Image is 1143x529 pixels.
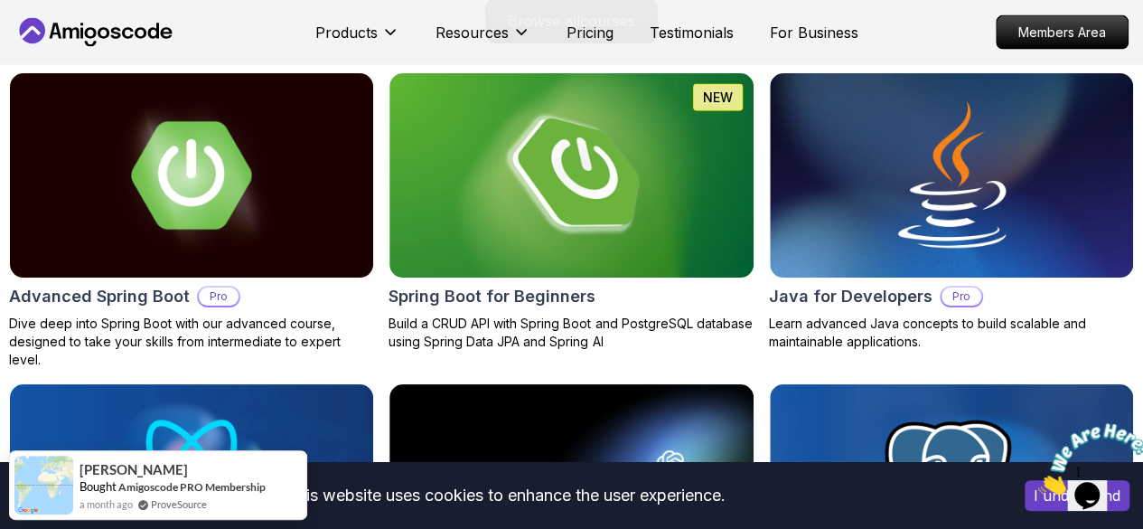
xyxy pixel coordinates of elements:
a: Advanced Spring Boot cardAdvanced Spring BootProDive deep into Spring Boot with our advanced cour... [9,72,374,368]
a: ProveSource [151,496,207,512]
h2: Java for Developers [769,284,932,309]
p: Pro [942,288,981,306]
button: Resources [436,22,530,58]
div: This website uses cookies to enhance the user experience. [14,476,998,515]
a: Spring Boot for Beginners cardNEWSpring Boot for BeginnersBuild a CRUD API with Spring Boot and P... [389,72,754,350]
p: NEW [703,89,733,107]
a: For Business [770,22,858,43]
a: Java for Developers cardJava for DevelopersProLearn advanced Java concepts to build scalable and ... [769,72,1134,350]
img: Chat attention grabber [7,7,119,79]
h2: Spring Boot for Beginners [389,284,595,309]
img: provesource social proof notification image [14,456,73,515]
p: Dive deep into Spring Boot with our advanced course, designed to take your skills from intermedia... [9,315,374,369]
button: Products [315,22,399,58]
img: Spring Boot for Beginners card [389,73,753,277]
span: 1 [7,7,14,23]
iframe: chat widget [1031,416,1143,502]
a: Amigoscode PRO Membership [118,480,266,494]
p: Resources [436,22,509,43]
span: a month ago [80,496,133,512]
span: Bought [80,479,117,494]
a: Members Area [996,15,1129,50]
img: Java for Developers card [770,73,1133,277]
a: Testimonials [650,22,734,43]
span: [PERSON_NAME] [80,462,188,477]
a: Pricing [567,22,614,43]
h2: Advanced Spring Boot [9,284,190,309]
p: Members Area [997,16,1128,49]
p: Products [315,22,378,43]
button: Accept cookies [1025,480,1129,511]
p: Learn advanced Java concepts to build scalable and maintainable applications. [769,315,1134,351]
p: Pro [199,288,239,306]
p: Build a CRUD API with Spring Boot and PostgreSQL database using Spring Data JPA and Spring AI [389,315,754,351]
img: Advanced Spring Boot card [10,73,373,277]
